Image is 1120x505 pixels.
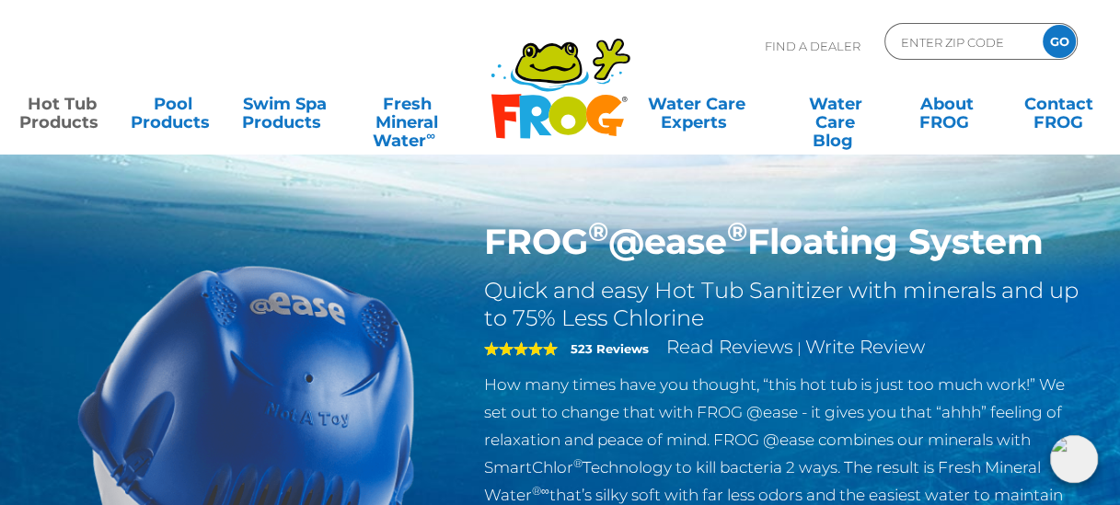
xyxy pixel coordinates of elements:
[797,339,802,357] span: |
[573,456,583,470] sup: ®
[484,277,1085,332] h2: Quick and easy Hot Tub Sanitizer with minerals and up to 75% Less Chlorine
[532,484,549,498] sup: ®∞
[765,23,860,69] p: Find A Dealer
[484,341,558,356] span: 5
[18,86,105,122] a: Hot TubProducts
[571,341,649,356] strong: 523 Reviews
[792,86,879,122] a: Water CareBlog
[899,29,1023,55] input: Zip Code Form
[1015,86,1102,122] a: ContactFROG
[130,86,216,122] a: PoolProducts
[805,336,925,358] a: Write Review
[241,86,328,122] a: Swim SpaProducts
[1043,25,1076,58] input: GO
[904,86,990,122] a: AboutFROG
[1050,435,1098,483] img: openIcon
[588,215,608,247] sup: ®
[627,86,768,122] a: Water CareExperts
[666,336,793,358] a: Read Reviews
[352,86,461,122] a: Fresh MineralWater∞
[484,221,1085,263] h1: FROG @ease Floating System
[727,215,747,247] sup: ®
[426,128,435,143] sup: ∞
